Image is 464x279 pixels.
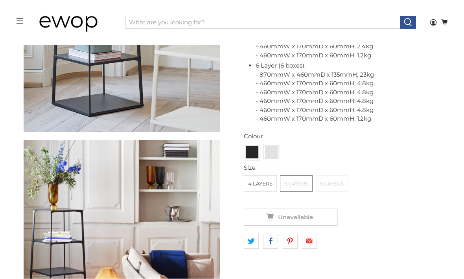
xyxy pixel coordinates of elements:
[256,97,374,105] span: - 460mmW x 170mmD x 60mmH; 4.8kg
[278,214,313,221] span: Unavailable
[256,115,371,123] span: - 460mmW x 170mmD x 60mmH; 1.2kg
[244,176,276,192] label: 4 Layers
[125,16,400,29] input: What are you looking for?
[244,164,441,173] div: Size
[316,176,348,192] label: 5 Layers
[256,89,374,96] span: - 460mmW x 170mmD x 60mmH; 4.8kg
[256,62,441,124] li: 6 Layer (6 boxes): - 870mmW x 460mmD x 135mmH; 23kg - 460mmW x 170mmD x 60mmH; 4.8kg
[244,209,337,226] button: Unavailable
[256,106,374,114] span: - 460mmW x 170mmD x 60mmH; 4.8kg
[280,176,312,192] label: 6 Layers
[244,132,441,141] div: Colour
